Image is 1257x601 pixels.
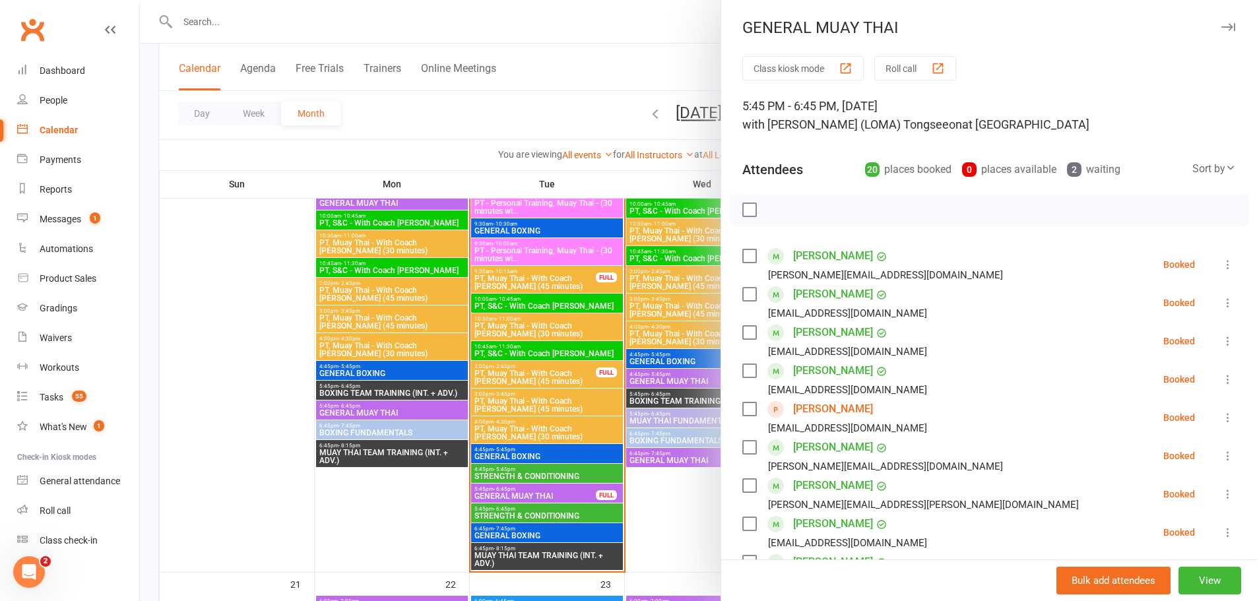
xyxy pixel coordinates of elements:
[1163,451,1195,460] div: Booked
[865,162,880,177] div: 20
[40,303,77,313] div: Gradings
[1056,567,1171,594] button: Bulk add attendees
[793,245,873,267] a: [PERSON_NAME]
[768,343,927,360] div: [EMAIL_ADDRESS][DOMAIN_NAME]
[1163,375,1195,384] div: Booked
[40,556,51,567] span: 2
[16,13,49,46] a: Clubworx
[40,362,79,373] div: Workouts
[1067,160,1120,179] div: waiting
[72,391,86,402] span: 55
[17,56,139,86] a: Dashboard
[1163,336,1195,346] div: Booked
[40,332,72,343] div: Waivers
[768,496,1079,513] div: [PERSON_NAME][EMAIL_ADDRESS][PERSON_NAME][DOMAIN_NAME]
[17,383,139,412] a: Tasks 55
[17,234,139,264] a: Automations
[793,322,873,343] a: [PERSON_NAME]
[40,535,98,546] div: Class check-in
[17,466,139,496] a: General attendance kiosk mode
[793,513,873,534] a: [PERSON_NAME]
[1192,160,1236,177] div: Sort by
[793,437,873,458] a: [PERSON_NAME]
[40,505,71,516] div: Roll call
[17,496,139,526] a: Roll call
[40,184,72,195] div: Reports
[40,243,93,254] div: Automations
[17,86,139,115] a: People
[742,56,864,80] button: Class kiosk mode
[17,526,139,555] a: Class kiosk mode
[40,476,120,486] div: General attendance
[40,125,78,135] div: Calendar
[793,475,873,496] a: [PERSON_NAME]
[793,552,873,573] a: [PERSON_NAME]
[768,305,927,322] div: [EMAIL_ADDRESS][DOMAIN_NAME]
[13,556,45,588] iframe: Intercom live chat
[94,420,104,431] span: 1
[17,205,139,234] a: Messages 1
[768,534,927,552] div: [EMAIL_ADDRESS][DOMAIN_NAME]
[768,420,927,437] div: [EMAIL_ADDRESS][DOMAIN_NAME]
[17,145,139,175] a: Payments
[40,95,67,106] div: People
[40,154,81,165] div: Payments
[962,160,1056,179] div: places available
[1163,413,1195,422] div: Booked
[742,97,1236,134] div: 5:45 PM - 6:45 PM, [DATE]
[1163,298,1195,307] div: Booked
[17,323,139,353] a: Waivers
[1163,528,1195,537] div: Booked
[17,115,139,145] a: Calendar
[17,175,139,205] a: Reports
[40,273,96,284] div: Product Sales
[768,267,1003,284] div: [PERSON_NAME][EMAIL_ADDRESS][DOMAIN_NAME]
[793,284,873,305] a: [PERSON_NAME]
[721,18,1257,37] div: GENERAL MUAY THAI
[874,56,956,80] button: Roll call
[40,392,63,402] div: Tasks
[90,212,100,224] span: 1
[17,353,139,383] a: Workouts
[793,398,873,420] a: [PERSON_NAME]
[1163,260,1195,269] div: Booked
[17,412,139,442] a: What's New1
[742,160,803,179] div: Attendees
[40,422,87,432] div: What's New
[40,214,81,224] div: Messages
[768,458,1003,475] div: [PERSON_NAME][EMAIL_ADDRESS][DOMAIN_NAME]
[962,117,1089,131] span: at [GEOGRAPHIC_DATA]
[17,294,139,323] a: Gradings
[865,160,951,179] div: places booked
[40,65,85,76] div: Dashboard
[1178,567,1241,594] button: View
[1163,490,1195,499] div: Booked
[768,381,927,398] div: [EMAIL_ADDRESS][DOMAIN_NAME]
[793,360,873,381] a: [PERSON_NAME]
[17,264,139,294] a: Product Sales
[962,162,977,177] div: 0
[1067,162,1081,177] div: 2
[742,117,962,131] span: with [PERSON_NAME] (LOMA) Tongseeon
